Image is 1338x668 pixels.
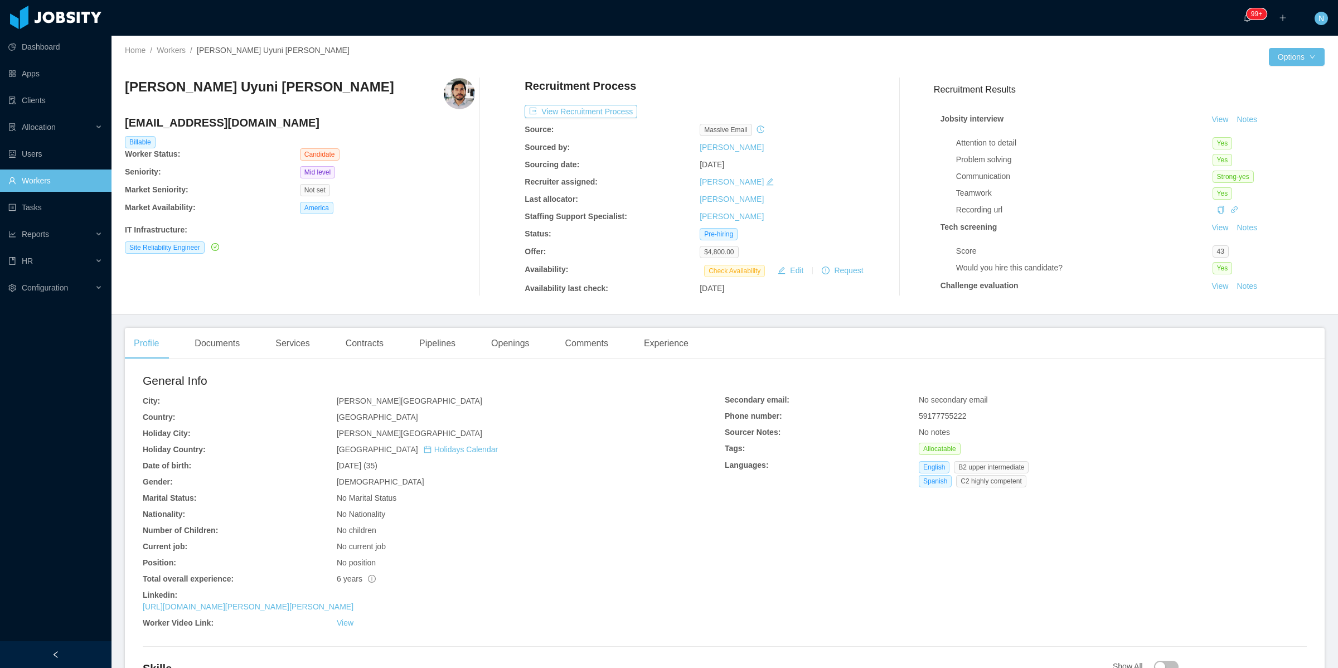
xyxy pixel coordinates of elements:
div: Problem solving [956,154,1213,166]
b: Worker Status: [125,149,180,158]
b: City: [143,396,160,405]
span: America [300,202,333,214]
b: Recruiter assigned: [525,177,598,186]
div: Pipelines [410,328,464,359]
i: icon: calendar [424,446,432,453]
i: icon: setting [8,284,16,292]
i: icon: edit [766,178,774,186]
span: info-circle [368,575,376,583]
span: [GEOGRAPHIC_DATA] [337,413,418,422]
span: [PERSON_NAME][GEOGRAPHIC_DATA] [337,429,482,438]
b: Last allocator: [525,195,578,204]
a: icon: exportView Recruitment Process [525,107,637,116]
span: Candidate [300,148,340,161]
div: Services [266,328,318,359]
i: icon: copy [1217,206,1225,214]
a: icon: robotUsers [8,143,103,165]
b: Sourced by: [525,143,570,152]
div: Experience [635,328,697,359]
span: No secondary email [919,395,988,404]
span: Yes [1213,187,1233,200]
button: Notes [1232,221,1262,235]
i: icon: check-circle [211,243,219,251]
a: icon: userWorkers [8,170,103,192]
div: Communication [956,171,1213,182]
i: icon: history [757,125,764,133]
span: Allocation [22,123,56,132]
span: HR [22,256,33,265]
a: View [1208,115,1232,124]
span: Spanish [919,475,952,487]
b: Total overall experience: [143,574,234,583]
b: Current job: [143,542,187,551]
button: icon: editEdit [773,264,808,277]
span: Massive Email [700,124,752,136]
b: IT Infrastructure : [125,225,187,234]
b: Worker Video Link: [143,618,214,627]
h4: Recruitment Process [525,78,636,94]
strong: Jobsity interview [941,114,1004,123]
button: Optionsicon: down [1269,48,1325,66]
span: [PERSON_NAME][GEOGRAPHIC_DATA] [337,396,482,405]
b: Phone number: [725,412,782,420]
div: Documents [186,328,249,359]
span: [DATE] [700,284,724,293]
div: Profile [125,328,168,359]
span: Pre-hiring [700,228,738,240]
span: English [919,461,949,473]
sup: 1668 [1247,8,1267,20]
b: Availability last check: [525,284,608,293]
h4: [EMAIL_ADDRESS][DOMAIN_NAME] [125,115,475,130]
a: icon: calendarHolidays Calendar [424,445,498,454]
a: [PERSON_NAME] [700,195,764,204]
span: [DATE] (35) [337,461,377,470]
h3: Recruitment Results [934,83,1325,96]
a: [PERSON_NAME] [700,143,764,152]
div: Openings [482,328,539,359]
a: icon: pie-chartDashboard [8,36,103,58]
h2: General Info [143,372,725,390]
span: Reports [22,230,49,239]
b: Availability: [525,265,568,274]
span: Yes [1213,154,1233,166]
b: Tags: [725,444,745,453]
button: icon: exportView Recruitment Process [525,105,637,118]
strong: Challenge evaluation [941,281,1019,290]
a: icon: link [1230,205,1238,214]
b: Status: [525,229,551,238]
b: Sourcing date: [525,160,579,169]
span: Site Reliability Engineer [125,241,205,254]
a: View [1208,282,1232,291]
button: icon: exclamation-circleRequest [817,264,867,277]
div: Score [956,245,1213,257]
b: Marital Status: [143,493,196,502]
span: [GEOGRAPHIC_DATA] [337,445,498,454]
b: Position: [143,558,176,567]
span: No position [337,558,376,567]
a: View [1208,223,1232,232]
i: icon: book [8,257,16,265]
b: Staffing Support Specialist: [525,212,627,221]
div: Teamwork [956,187,1213,199]
span: No current job [337,542,386,551]
span: Allocatable [919,443,961,455]
span: Yes [1213,262,1233,274]
span: Strong-yes [1213,171,1254,183]
span: No Nationality [337,510,385,519]
b: Holiday City: [143,429,191,438]
span: [PERSON_NAME] Uyuni [PERSON_NAME] [197,46,350,55]
button: Notes [1232,280,1262,293]
span: / [150,46,152,55]
i: icon: plus [1279,14,1287,22]
span: N [1318,12,1324,25]
b: Offer: [525,247,546,256]
span: C2 highly competent [956,475,1026,487]
b: Market Seniority: [125,185,188,194]
a: [PERSON_NAME] [700,177,764,186]
span: [DATE] [700,160,724,169]
b: Linkedin: [143,590,177,599]
b: Sourcer Notes: [725,428,780,437]
span: Billable [125,136,156,148]
a: icon: check-circle [209,243,219,251]
h3: [PERSON_NAME] Uyuni [PERSON_NAME] [125,78,394,96]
